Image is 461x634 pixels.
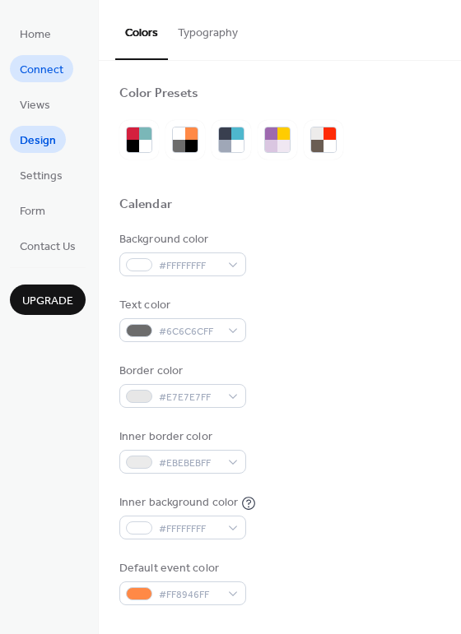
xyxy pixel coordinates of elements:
[119,363,243,380] div: Border color
[10,197,55,224] a: Form
[159,455,220,472] span: #EBEBEBFF
[119,197,172,214] div: Calendar
[119,231,243,248] div: Background color
[119,86,198,103] div: Color Presets
[20,203,45,220] span: Form
[159,521,220,538] span: #FFFFFFFF
[20,132,56,150] span: Design
[10,126,66,153] a: Design
[20,238,76,256] span: Contact Us
[119,560,243,577] div: Default event color
[10,20,61,47] a: Home
[159,257,220,275] span: #FFFFFFFF
[22,293,73,310] span: Upgrade
[119,297,243,314] div: Text color
[10,90,60,118] a: Views
[10,161,72,188] a: Settings
[119,428,243,446] div: Inner border color
[159,389,220,406] span: #E7E7E7FF
[20,97,50,114] span: Views
[159,323,220,340] span: #6C6C6CFF
[119,494,238,511] div: Inner background color
[10,232,86,259] a: Contact Us
[159,586,220,604] span: #FF8946FF
[10,55,73,82] a: Connect
[20,62,63,79] span: Connect
[20,168,63,185] span: Settings
[20,26,51,44] span: Home
[10,285,86,315] button: Upgrade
